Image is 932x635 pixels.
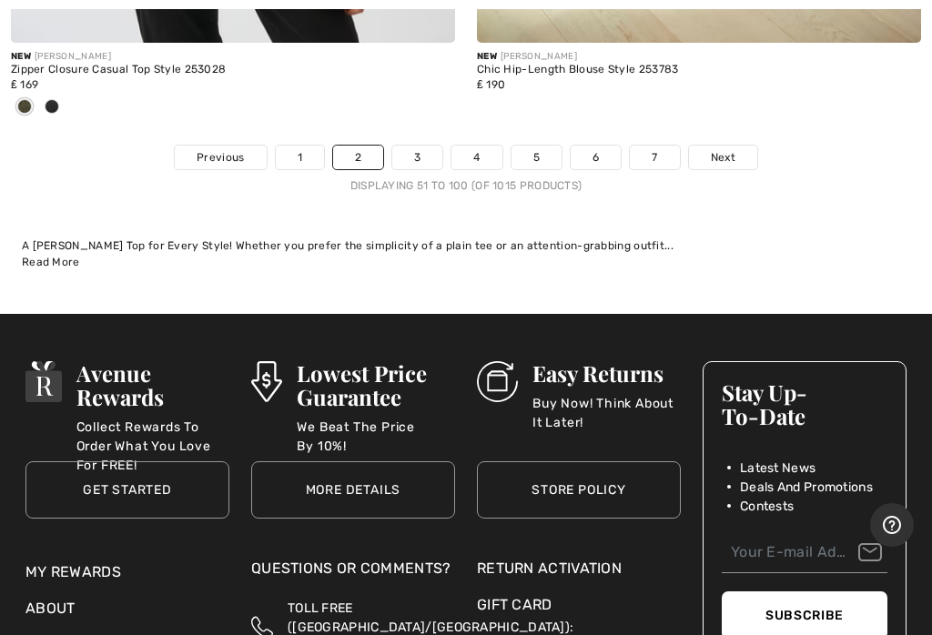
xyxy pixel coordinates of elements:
[38,93,66,123] div: Black
[740,478,873,497] span: Deals And Promotions
[25,598,229,629] div: About
[175,146,266,169] a: Previous
[477,64,921,76] div: Chic Hip-Length Blouse Style 253783
[477,594,681,616] a: Gift Card
[76,361,229,408] h3: Avenue Rewards
[11,50,455,64] div: [PERSON_NAME]
[870,503,914,549] iframe: Opens a widget where you can find more information
[11,93,38,123] div: Avocado
[532,361,681,385] h3: Easy Returns
[251,361,282,402] img: Lowest Price Guarantee
[25,563,121,580] a: My Rewards
[392,146,442,169] a: 3
[11,51,31,62] span: New
[276,146,324,169] a: 1
[22,256,80,268] span: Read More
[297,418,455,454] p: We Beat The Price By 10%!
[740,459,815,478] span: Latest News
[630,146,679,169] a: 7
[532,394,681,430] p: Buy Now! Think About It Later!
[571,146,621,169] a: 6
[333,146,383,169] a: 2
[689,146,757,169] a: Next
[722,532,887,573] input: Your E-mail Address
[477,361,518,402] img: Easy Returns
[477,51,497,62] span: New
[477,78,505,91] span: ₤ 190
[477,558,681,580] a: Return Activation
[288,600,573,635] span: TOLL FREE ([GEOGRAPHIC_DATA]/[GEOGRAPHIC_DATA]):
[512,146,562,169] a: 5
[251,461,455,519] a: More Details
[722,380,887,428] h3: Stay Up-To-Date
[297,361,455,408] h3: Lowest Price Guarantee
[251,558,455,589] div: Questions or Comments?
[25,461,229,519] a: Get Started
[451,146,501,169] a: 4
[11,64,455,76] div: Zipper Closure Casual Top Style 253028
[711,149,735,166] span: Next
[11,78,38,91] span: ₤ 169
[740,497,794,516] span: Contests
[477,461,681,519] a: Store Policy
[477,50,921,64] div: [PERSON_NAME]
[22,237,910,254] div: A [PERSON_NAME] Top for Every Style! Whether you prefer the simplicity of a plain tee or an atten...
[25,361,62,402] img: Avenue Rewards
[197,149,244,166] span: Previous
[76,418,229,454] p: Collect Rewards To Order What You Love For FREE!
